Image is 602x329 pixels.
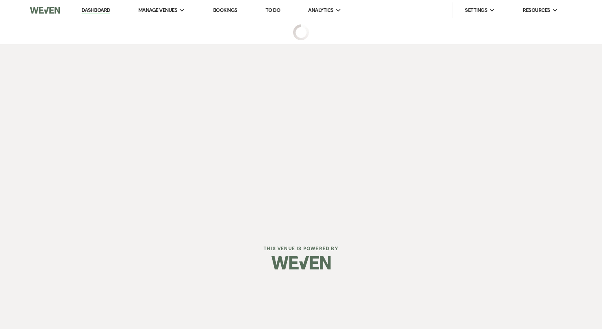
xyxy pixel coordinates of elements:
img: loading spinner [293,24,309,40]
span: Analytics [308,6,333,14]
a: Dashboard [82,7,110,14]
a: To Do [266,7,280,13]
span: Resources [523,6,550,14]
img: Weven Logo [30,2,59,19]
span: Settings [465,6,487,14]
img: Weven Logo [271,249,331,277]
a: Bookings [213,7,238,13]
span: Manage Venues [138,6,177,14]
